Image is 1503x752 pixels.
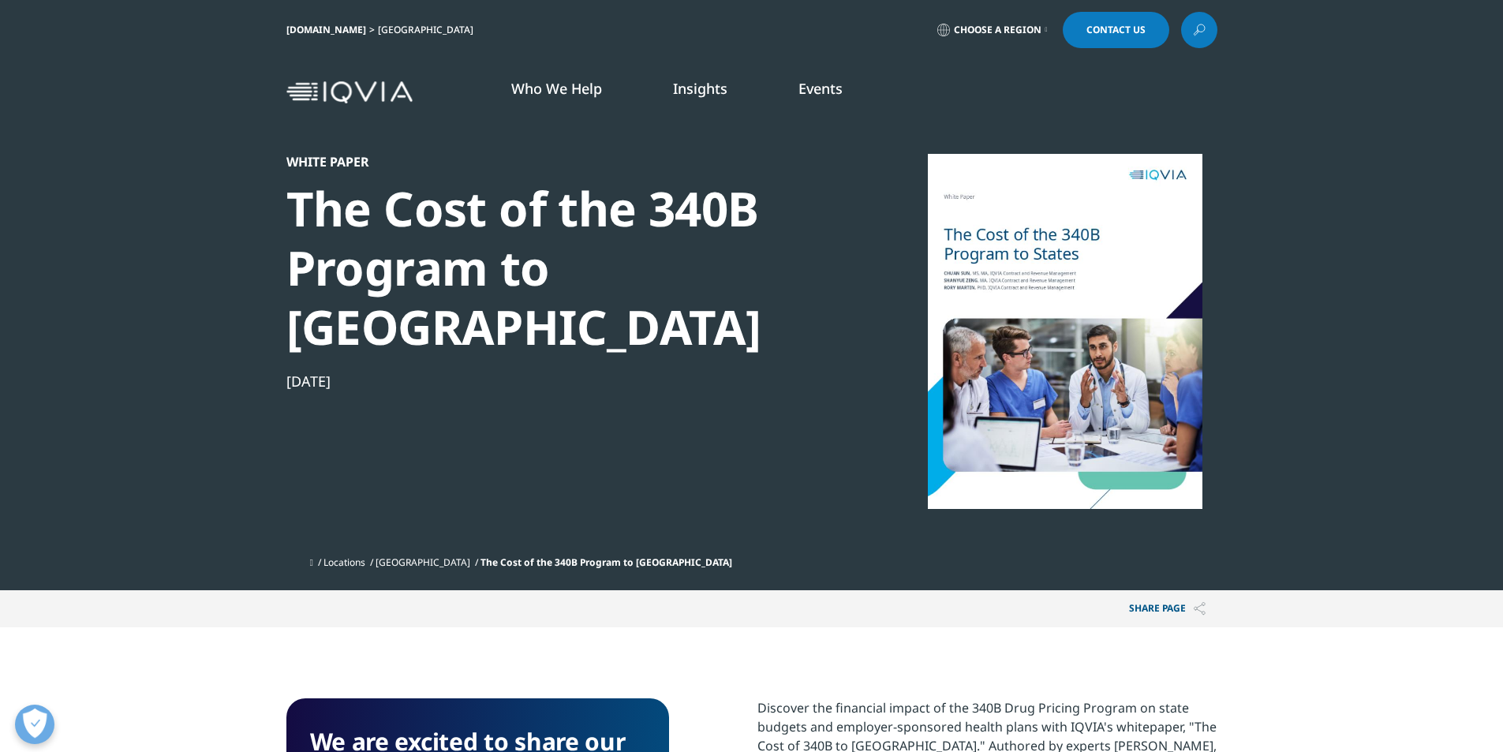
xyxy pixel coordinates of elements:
img: Share PAGE [1194,602,1206,615]
button: Share PAGEShare PAGE [1117,590,1217,627]
p: Share PAGE [1117,590,1217,627]
div: The Cost of the 340B Program to [GEOGRAPHIC_DATA] [286,179,828,357]
a: Events [798,79,843,98]
span: Choose a Region [954,24,1041,36]
a: [DOMAIN_NAME] [286,23,366,36]
div: [GEOGRAPHIC_DATA] [378,24,480,36]
span: The Cost of the 340B Program to [GEOGRAPHIC_DATA] [480,556,732,569]
div: White Paper [286,154,828,170]
a: Locations [323,556,365,569]
a: Who We Help [511,79,602,98]
a: Contact Us [1063,12,1169,48]
span: Contact Us [1086,25,1146,35]
a: [GEOGRAPHIC_DATA] [376,556,470,569]
button: Open Preferences [15,705,54,744]
a: Insights [673,79,727,98]
div: [DATE] [286,372,828,391]
img: IQVIA Healthcare Information Technology and Pharma Clinical Research Company [286,81,413,104]
nav: Primary [419,55,1217,129]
